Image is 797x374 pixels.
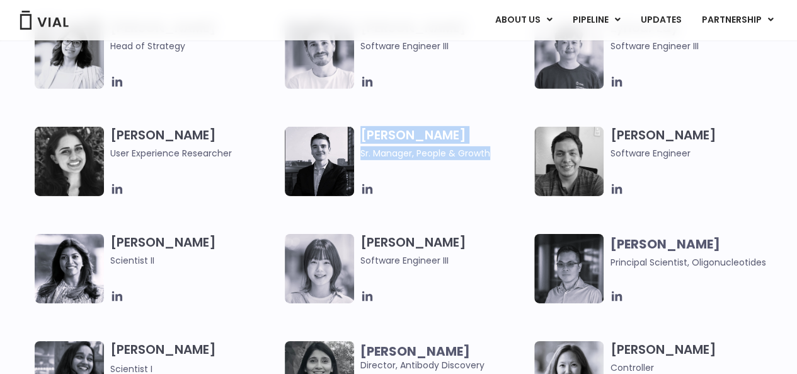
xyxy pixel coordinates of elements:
[692,9,784,31] a: PARTNERSHIPMenu Toggle
[610,235,720,253] b: [PERSON_NAME]
[35,20,104,89] img: Image of smiling woman named Pree
[19,11,69,30] img: Vial Logo
[360,234,529,267] h3: [PERSON_NAME]
[360,344,529,372] span: Director, Antibody Discovery
[610,127,778,160] h3: [PERSON_NAME]
[110,127,278,160] h3: [PERSON_NAME]
[285,127,354,196] img: Smiling man named Owen
[610,256,765,269] span: Principal Scientist, Oligonucleotides
[534,20,604,89] img: Ly
[360,146,529,160] span: Sr. Manager, People & Growth
[360,39,529,53] span: Software Engineer III
[35,234,104,303] img: Image of woman named Ritu smiling
[610,146,778,160] span: Software Engineer
[110,146,278,160] span: User Experience Researcher
[534,234,604,303] img: Headshot of smiling of smiling man named Wei-Sheng
[110,39,278,53] span: Head of Strategy
[360,127,529,160] h3: [PERSON_NAME]
[485,9,562,31] a: ABOUT USMenu Toggle
[110,234,278,267] h3: [PERSON_NAME]
[285,234,354,303] img: Tina
[110,254,278,267] span: Scientist II
[631,9,691,31] a: UPDATES
[360,254,529,267] span: Software Engineer III
[563,9,630,31] a: PIPELINEMenu Toggle
[610,39,778,53] span: Software Engineer III
[534,127,604,196] img: A black and white photo of a man smiling, holding a vial.
[285,20,354,89] img: Headshot of smiling man named Fran
[35,127,104,196] img: Mehtab Bhinder
[360,342,470,360] b: [PERSON_NAME]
